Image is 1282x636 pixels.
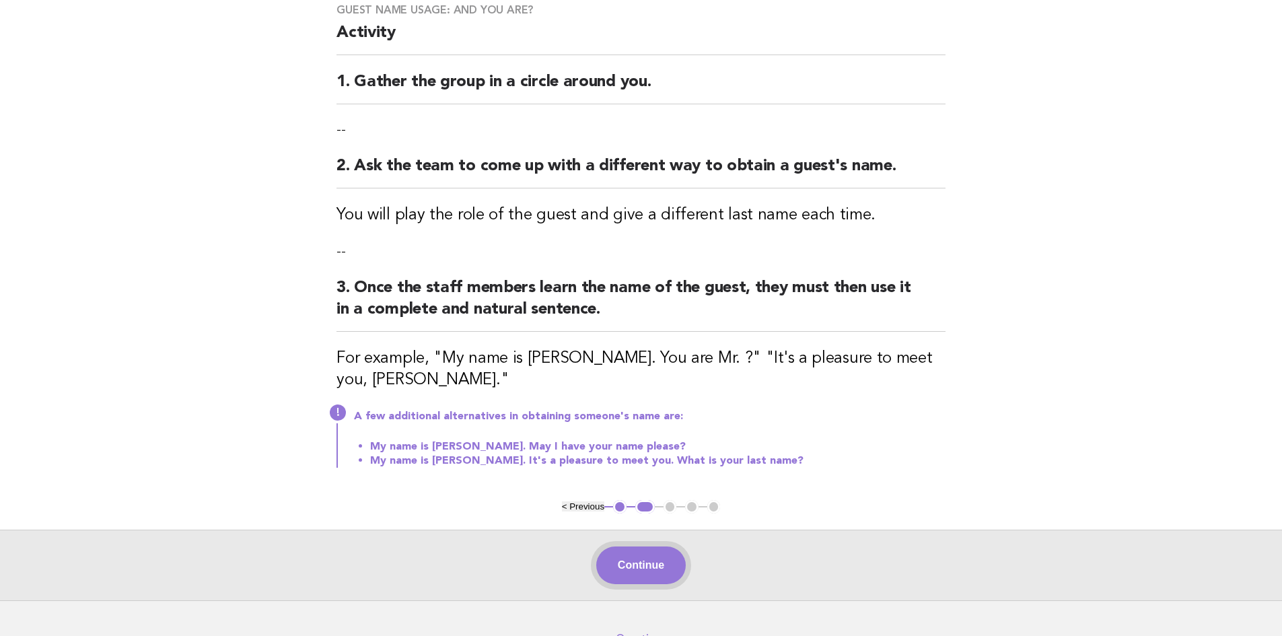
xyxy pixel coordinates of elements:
[370,454,946,468] li: My name is [PERSON_NAME]. It's a pleasure to meet you. What is your last name?
[336,71,946,104] h2: 1. Gather the group in a circle around you.
[596,546,686,584] button: Continue
[336,277,946,332] h2: 3. Once the staff members learn the name of the guest, they must then use it in a complete and na...
[336,155,946,188] h2: 2. Ask the team to come up with a different way to obtain a guest's name.
[370,439,946,454] li: My name is [PERSON_NAME]. May I have your name please?
[635,500,655,514] button: 2
[354,410,946,423] p: A few additional alternatives in obtaining someone's name are:
[613,500,627,514] button: 1
[336,22,946,55] h2: Activity
[336,242,946,261] p: --
[336,205,946,226] h3: You will play the role of the guest and give a different last name each time.
[336,3,946,17] h3: Guest name usage: And you are?
[336,348,946,391] h3: For example, "My name is [PERSON_NAME]. You are Mr. ?" "It's a pleasure to meet you, [PERSON_NAME]."
[562,501,604,511] button: < Previous
[336,120,946,139] p: --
